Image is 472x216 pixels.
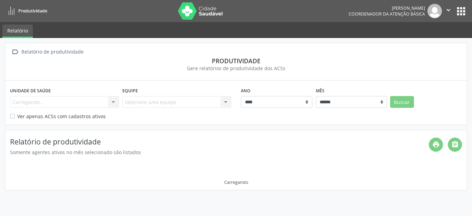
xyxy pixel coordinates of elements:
button: apps [455,5,467,17]
a: Produtividade [5,5,47,17]
button: Buscar [390,96,414,108]
label: Ano [241,85,251,96]
div: Carregando [224,179,248,185]
a: Relatório [2,25,33,38]
div: Gere relatórios de produtividade dos ACSs [10,65,462,72]
a:  Relatório de produtividade [10,47,85,57]
div: [PERSON_NAME] [349,5,425,11]
div: Relatório de produtividade [20,47,85,57]
label: Unidade de saúde [10,85,51,96]
span: Coordenador da Atenção Básica [349,11,425,17]
i:  [445,6,452,14]
button:  [442,4,455,18]
label: Equipe [122,85,138,96]
div: Produtividade [10,57,462,65]
label: Mês [316,85,324,96]
img: img [427,4,442,18]
i:  [10,47,20,57]
label: Ver apenas ACSs com cadastros ativos [17,113,106,120]
h4: Relatório de produtividade [10,138,429,146]
span: Produtividade [18,8,47,14]
div: Somente agentes ativos no mês selecionado são listados [10,149,429,156]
